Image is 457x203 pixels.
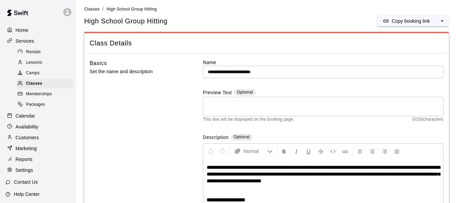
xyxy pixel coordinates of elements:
span: Rentals [26,49,41,56]
label: Description [203,134,229,142]
button: Left Align [355,145,366,157]
p: Copy booking link [392,18,430,24]
a: Classes [84,6,99,12]
a: Lessons [16,57,76,68]
p: Contact Us [14,179,38,185]
p: Home [16,27,28,34]
a: Memberships [16,89,76,100]
button: Formatting Options [231,145,275,157]
p: Set the name and description [90,67,182,76]
li: / [102,5,104,13]
a: Home [5,25,71,35]
span: 0 / 150 characters [412,116,443,123]
span: Camps [26,70,40,77]
p: Reports [16,156,32,163]
span: Class Details [90,39,443,48]
p: Services [16,38,34,44]
button: Format Strikethrough [315,145,326,157]
a: Availability [5,122,71,132]
button: Undo [205,145,216,157]
button: Justify Align [391,145,403,157]
p: Marketing [16,145,37,152]
button: Insert Link [339,145,351,157]
span: Packages [26,101,45,108]
span: High School Group Hitting [107,7,157,12]
a: Camps [16,68,76,79]
div: Memberships [16,89,73,99]
button: Right Align [379,145,390,157]
a: Marketing [5,143,71,154]
div: split button [377,16,449,26]
button: Format Italics [291,145,302,157]
a: Customers [5,133,71,143]
div: Packages [16,100,73,109]
h6: Basics [90,59,107,68]
span: Lessons [26,59,42,66]
a: Settings [5,165,71,175]
span: Normal [244,148,267,155]
a: Classes [16,79,76,89]
p: Calendar [16,113,35,119]
label: Preview Text [203,89,232,97]
button: select merge strategy [435,16,449,26]
span: Classes [26,80,42,87]
button: Center Align [367,145,378,157]
label: Name [203,59,443,66]
span: This text will be displayed on the booking page. [203,116,295,123]
p: Help Center [14,191,40,198]
p: Settings [16,167,33,174]
h5: High School Group Hitting [84,17,167,26]
nav: breadcrumb [84,5,449,13]
p: Availability [16,123,39,130]
p: Customers [16,134,39,141]
span: Optional [237,90,253,95]
button: Format Bold [278,145,290,157]
span: Optional [233,135,250,139]
a: Services [5,36,71,46]
button: Redo [217,145,228,157]
span: Classes [84,7,99,12]
span: Memberships [26,91,52,98]
a: Rentals [16,47,76,57]
a: Reports [5,154,71,164]
a: Packages [16,100,76,110]
div: Rentals [16,47,73,57]
button: Insert Code [327,145,339,157]
a: Calendar [5,111,71,121]
div: Classes [16,79,73,88]
div: Lessons [16,58,73,67]
button: Format Underline [303,145,314,157]
div: Camps [16,68,73,78]
button: Copy booking link [377,16,435,26]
